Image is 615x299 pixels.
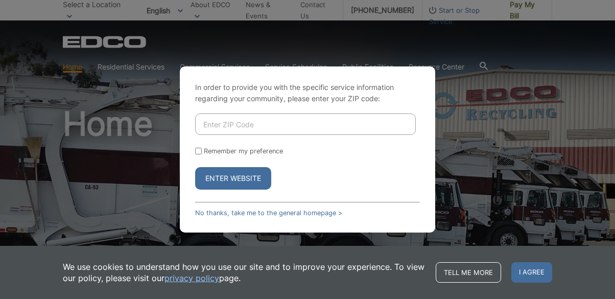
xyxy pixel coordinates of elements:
a: No thanks, take me to the general homepage > [195,209,342,217]
p: We use cookies to understand how you use our site and to improve your experience. To view our pol... [63,261,425,284]
input: Enter ZIP Code [195,113,416,135]
button: Enter Website [195,167,271,190]
span: I agree [511,262,552,283]
p: In order to provide you with the specific service information regarding your community, please en... [195,82,420,104]
label: Remember my preference [204,147,283,155]
a: Tell me more [436,262,501,283]
a: privacy policy [164,272,219,284]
